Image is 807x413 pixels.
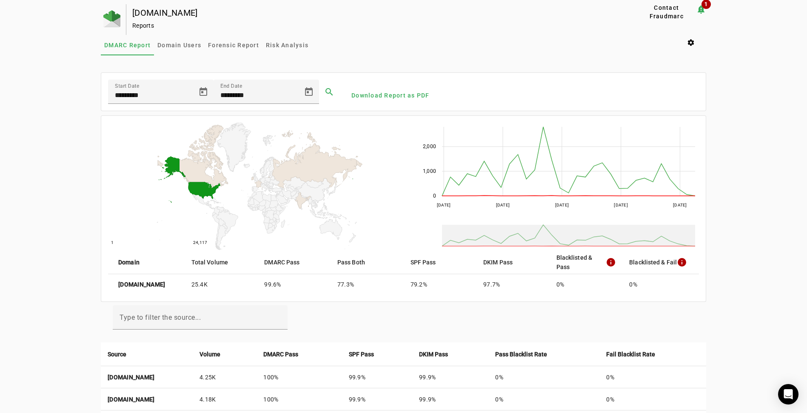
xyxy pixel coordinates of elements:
[266,42,308,48] span: Risk Analysis
[257,274,331,295] mat-cell: 99.6%
[263,350,335,359] div: DMARC Pass
[262,35,312,55] a: Risk Analysis
[412,366,488,388] td: 99.9%
[422,143,436,149] text: 2,000
[412,388,488,410] td: 99.9%
[108,396,154,403] strong: [DOMAIN_NAME]
[132,9,610,17] div: [DOMAIN_NAME]
[673,203,687,207] text: [DATE]
[404,274,477,295] mat-cell: 79.2%
[495,350,593,359] div: Pass Blacklist Rate
[193,366,257,388] td: 4.25K
[193,240,208,245] text: 24,117
[555,203,569,207] text: [DATE]
[299,82,319,102] button: Open calendar
[599,388,706,410] td: 0%
[550,274,623,295] mat-cell: 0%
[342,366,412,388] td: 99.9%
[115,83,139,89] mat-label: Start Date
[205,35,262,55] a: Forensic Report
[436,203,451,207] text: [DATE]
[331,274,404,295] mat-cell: 77.3%
[118,258,140,267] strong: Domain
[404,250,477,274] mat-header-cell: SPF Pass
[200,350,250,359] div: Volume
[193,82,214,102] button: Open calendar
[208,42,259,48] span: Forensic Report
[257,388,342,410] td: 100%
[496,203,510,207] text: [DATE]
[108,123,406,250] svg: A chart.
[422,168,436,174] text: 1,000
[157,42,201,48] span: Domain Users
[550,250,623,274] mat-header-cell: Blacklisted & Pass
[614,203,628,207] text: [DATE]
[606,350,655,359] strong: Fail Blacklist Rate
[108,350,126,359] strong: Source
[257,366,342,388] td: 100%
[622,250,699,274] mat-header-cell: Blacklisted & Fail
[111,240,114,245] text: 1
[104,42,151,48] span: DMARC Report
[132,21,610,30] div: Reports
[641,3,693,20] span: Contact Fraudmarc
[257,250,331,274] mat-header-cell: DMARC Pass
[419,350,482,359] div: DKIM Pass
[606,350,699,359] div: Fail Blacklist Rate
[599,366,706,388] td: 0%
[606,257,616,267] mat-icon: info
[488,366,599,388] td: 0%
[154,35,205,55] a: Domain Users
[351,91,430,100] span: Download Report as PDF
[495,350,547,359] strong: Pass Blacklist Rate
[349,350,374,359] strong: SPF Pass
[696,4,706,14] mat-icon: notification_important
[476,250,550,274] mat-header-cell: DKIM Pass
[488,388,599,410] td: 0%
[118,280,165,289] strong: [DOMAIN_NAME]
[185,274,258,295] mat-cell: 25.4K
[263,350,298,359] strong: DMARC Pass
[193,388,257,410] td: 4.18K
[677,257,687,267] mat-icon: info
[103,10,120,27] img: Fraudmarc Logo
[108,350,186,359] div: Source
[342,388,412,410] td: 99.9%
[349,350,405,359] div: SPF Pass
[220,83,242,89] mat-label: End Date
[120,313,201,321] mat-label: Type to filter the source...
[185,250,258,274] mat-header-cell: Total Volume
[433,193,436,199] text: 0
[331,250,404,274] mat-header-cell: Pass Both
[419,350,448,359] strong: DKIM Pass
[778,384,798,404] div: Open Intercom Messenger
[348,88,433,103] button: Download Report as PDF
[637,4,696,20] button: Contact Fraudmarc
[101,35,154,55] a: DMARC Report
[200,350,220,359] strong: Volume
[108,374,154,381] strong: [DOMAIN_NAME]
[476,274,550,295] mat-cell: 97.7%
[622,274,699,295] mat-cell: 0%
